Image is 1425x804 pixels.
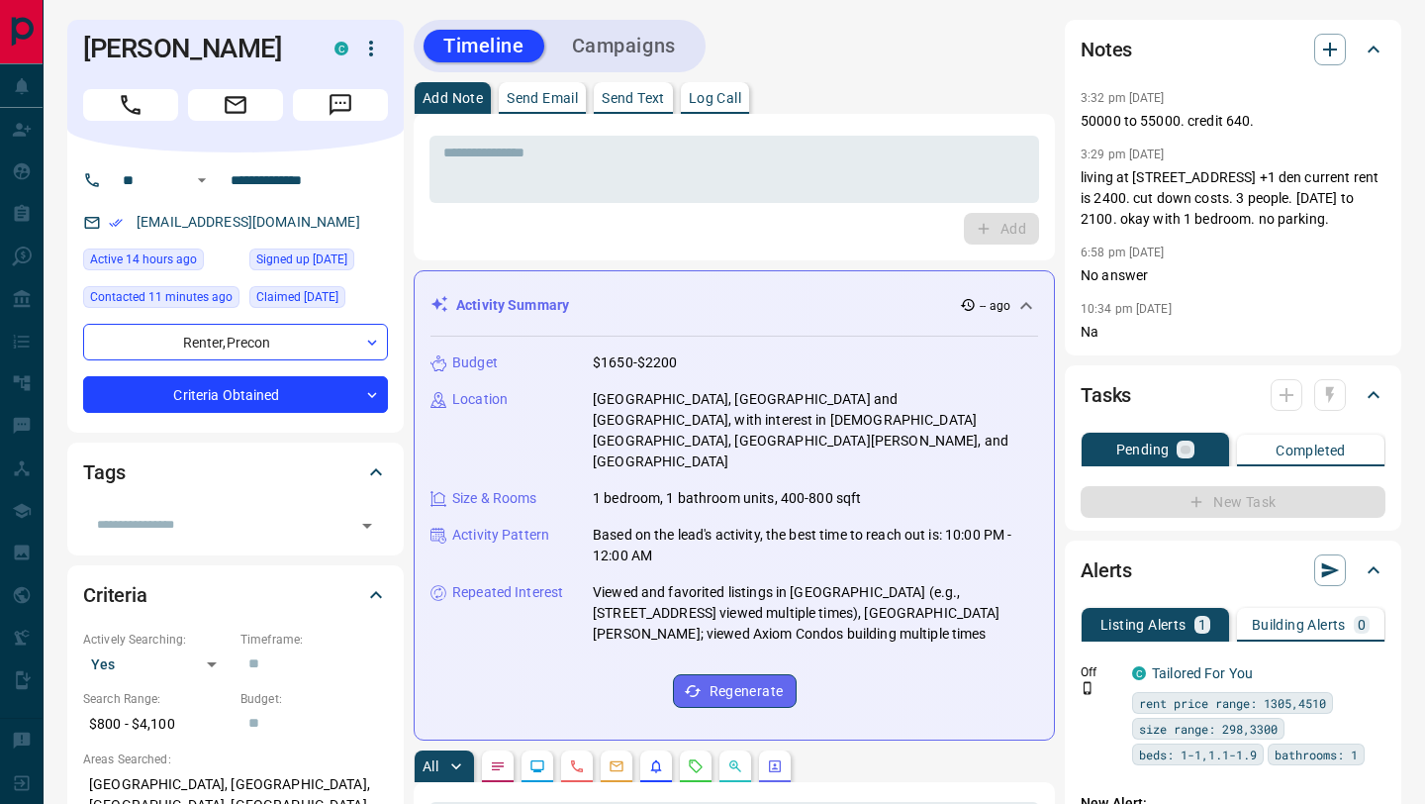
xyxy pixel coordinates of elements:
p: -- ago [980,297,1010,315]
span: size range: 298,3300 [1139,719,1278,739]
p: 6:58 pm [DATE] [1081,246,1165,259]
div: Sat Mar 01 2025 [249,249,388,276]
span: Signed up [DATE] [256,250,347,269]
p: Repeated Interest [452,582,563,603]
div: Criteria Obtained [83,376,388,413]
div: Tue Sep 16 2025 [83,249,239,276]
p: Based on the lead's activity, the best time to reach out is: 10:00 PM - 12:00 AM [593,525,1038,566]
svg: Listing Alerts [648,758,664,774]
span: bathrooms: 1 [1275,745,1358,764]
p: 10:34 pm [DATE] [1081,302,1172,316]
p: 3:29 pm [DATE] [1081,148,1165,161]
p: Activity Pattern [452,525,549,546]
p: Search Range: [83,690,231,708]
p: 1 [1198,618,1206,632]
div: Alerts [1081,547,1385,594]
p: All [423,759,438,773]
p: 3:32 pm [DATE] [1081,91,1165,105]
button: Timeline [424,30,544,62]
p: Location [452,389,508,410]
svg: Calls [569,758,585,774]
p: Timeframe: [240,631,388,649]
svg: Requests [688,758,704,774]
svg: Lead Browsing Activity [529,758,545,774]
span: Call [83,89,178,121]
p: 1 bedroom, 1 bathroom units, 400-800 sqft [593,488,861,509]
p: Actively Searching: [83,631,231,649]
button: Regenerate [673,674,797,708]
a: Tailored For You [1152,665,1253,681]
div: Mon Mar 03 2025 [249,286,388,314]
svg: Opportunities [727,758,743,774]
p: Listing Alerts [1100,618,1187,632]
p: Completed [1276,444,1346,457]
span: Active 14 hours ago [90,250,197,269]
p: Pending [1116,443,1170,456]
div: Tasks [1081,371,1385,419]
span: Email [188,89,283,121]
p: Off [1081,663,1120,681]
p: Viewed and favorited listings in [GEOGRAPHIC_DATA] (e.g., [STREET_ADDRESS] viewed multiple times)... [593,582,1038,645]
p: $800 - $4,100 [83,708,231,741]
div: Tags [83,449,388,496]
p: $1650-$2200 [593,352,677,373]
p: No answer [1081,265,1385,286]
p: 50000 to 55000. credit 640. [1081,111,1385,132]
svg: Email Verified [109,216,123,230]
svg: Notes [490,758,506,774]
div: Tue Sep 16 2025 [83,286,239,314]
div: condos.ca [334,42,348,55]
div: condos.ca [1132,666,1146,680]
h2: Criteria [83,579,147,611]
p: Na [1081,322,1385,343]
div: Renter , Precon [83,324,388,360]
span: beds: 1-1,1.1-1.9 [1139,745,1257,764]
button: Campaigns [552,30,696,62]
div: Activity Summary-- ago [430,287,1038,324]
button: Open [190,168,214,192]
p: Building Alerts [1252,618,1346,632]
p: 0 [1358,618,1366,632]
div: Notes [1081,26,1385,73]
p: living at [STREET_ADDRESS] +1 den current rent is 2400. cut down costs. 3 people. [DATE] to 2100.... [1081,167,1385,230]
svg: Emails [609,758,624,774]
svg: Push Notification Only [1081,681,1094,695]
a: [EMAIL_ADDRESS][DOMAIN_NAME] [137,214,360,230]
p: Log Call [689,91,741,105]
h1: [PERSON_NAME] [83,33,305,64]
div: Yes [83,649,231,680]
div: Criteria [83,571,388,619]
p: [GEOGRAPHIC_DATA], [GEOGRAPHIC_DATA] and [GEOGRAPHIC_DATA], with interest in [DEMOGRAPHIC_DATA][G... [593,389,1038,472]
span: Message [293,89,388,121]
p: Budget: [240,690,388,708]
p: Send Email [507,91,578,105]
span: Claimed [DATE] [256,287,338,307]
h2: Notes [1081,34,1132,65]
span: Contacted 11 minutes ago [90,287,233,307]
p: Budget [452,352,498,373]
h2: Alerts [1081,554,1132,586]
p: Areas Searched: [83,751,388,768]
button: Open [353,512,381,540]
svg: Agent Actions [767,758,783,774]
h2: Tags [83,456,125,488]
span: rent price range: 1305,4510 [1139,693,1326,713]
p: Send Text [602,91,665,105]
p: Add Note [423,91,483,105]
h2: Tasks [1081,379,1131,411]
p: Activity Summary [456,295,569,316]
p: Size & Rooms [452,488,537,509]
